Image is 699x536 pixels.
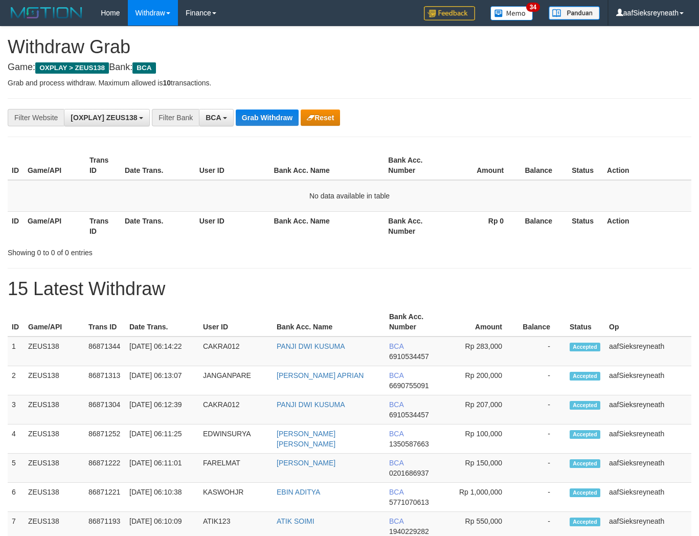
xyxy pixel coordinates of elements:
[517,483,566,512] td: -
[8,454,24,483] td: 5
[277,430,335,448] a: [PERSON_NAME] [PERSON_NAME]
[125,366,199,395] td: [DATE] 06:13:07
[389,488,403,496] span: BCA
[24,366,84,395] td: ZEUS138
[199,366,273,395] td: JANGANPARE
[84,425,125,454] td: 86871252
[385,307,445,337] th: Bank Acc. Number
[199,395,273,425] td: CAKRA012
[125,454,199,483] td: [DATE] 06:11:01
[517,307,566,337] th: Balance
[8,211,24,240] th: ID
[195,151,270,180] th: User ID
[605,366,691,395] td: aafSieksreyneath
[517,337,566,366] td: -
[603,151,691,180] th: Action
[64,109,150,126] button: [OXPLAY] ZEUS138
[199,109,234,126] button: BCA
[445,337,517,366] td: Rp 283,000
[277,400,345,409] a: PANJI DWI KUSUMA
[8,366,24,395] td: 2
[132,62,155,74] span: BCA
[84,395,125,425] td: 86871304
[389,498,429,506] span: Copy 5771070613 to clipboard
[446,211,519,240] th: Rp 0
[570,459,600,468] span: Accepted
[71,114,137,122] span: [OXPLAY] ZEUS138
[199,307,273,337] th: User ID
[84,454,125,483] td: 86871222
[384,151,446,180] th: Bank Acc. Number
[517,395,566,425] td: -
[8,279,691,299] h1: 15 Latest Withdraw
[445,395,517,425] td: Rp 207,000
[517,425,566,454] td: -
[389,371,403,379] span: BCA
[570,343,600,351] span: Accepted
[389,382,429,390] span: Copy 6690755091 to clipboard
[277,488,320,496] a: EBIN ADITYA
[605,395,691,425] td: aafSieksreyneath
[445,454,517,483] td: Rp 150,000
[270,211,385,240] th: Bank Acc. Name
[445,425,517,454] td: Rp 100,000
[84,366,125,395] td: 86871313
[84,307,125,337] th: Trans ID
[8,78,691,88] p: Grab and process withdraw. Maximum allowed is transactions.
[389,342,403,350] span: BCA
[566,307,605,337] th: Status
[445,483,517,512] td: Rp 1,000,000
[389,430,403,438] span: BCA
[605,454,691,483] td: aafSieksreyneath
[389,527,429,535] span: Copy 1940229282 to clipboard
[8,109,64,126] div: Filter Website
[568,211,603,240] th: Status
[519,151,568,180] th: Balance
[8,62,691,73] h4: Game: Bank:
[84,337,125,366] td: 86871344
[85,151,121,180] th: Trans ID
[8,425,24,454] td: 4
[125,483,199,512] td: [DATE] 06:10:38
[570,488,600,497] span: Accepted
[24,151,85,180] th: Game/API
[195,211,270,240] th: User ID
[8,307,24,337] th: ID
[24,211,85,240] th: Game/API
[152,109,199,126] div: Filter Bank
[384,211,446,240] th: Bank Acc. Number
[199,425,273,454] td: EDWINSURYA
[24,337,84,366] td: ZEUS138
[35,62,109,74] span: OXPLAY > ZEUS138
[389,440,429,448] span: Copy 1350587663 to clipboard
[121,211,195,240] th: Date Trans.
[8,37,691,57] h1: Withdraw Grab
[605,337,691,366] td: aafSieksreyneath
[389,400,403,409] span: BCA
[8,5,85,20] img: MOTION_logo.png
[424,6,475,20] img: Feedback.jpg
[277,517,314,525] a: ATIK SOIMI
[446,151,519,180] th: Amount
[526,3,540,12] span: 34
[301,109,340,126] button: Reset
[199,483,273,512] td: KASWOHJR
[570,372,600,381] span: Accepted
[24,395,84,425] td: ZEUS138
[605,307,691,337] th: Op
[549,6,600,20] img: panduan.png
[24,483,84,512] td: ZEUS138
[199,454,273,483] td: FARELMAT
[389,517,403,525] span: BCA
[277,459,335,467] a: [PERSON_NAME]
[121,151,195,180] th: Date Trans.
[517,454,566,483] td: -
[24,425,84,454] td: ZEUS138
[85,211,121,240] th: Trans ID
[24,454,84,483] td: ZEUS138
[8,483,24,512] td: 6
[125,425,199,454] td: [DATE] 06:11:25
[568,151,603,180] th: Status
[163,79,171,87] strong: 10
[389,459,403,467] span: BCA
